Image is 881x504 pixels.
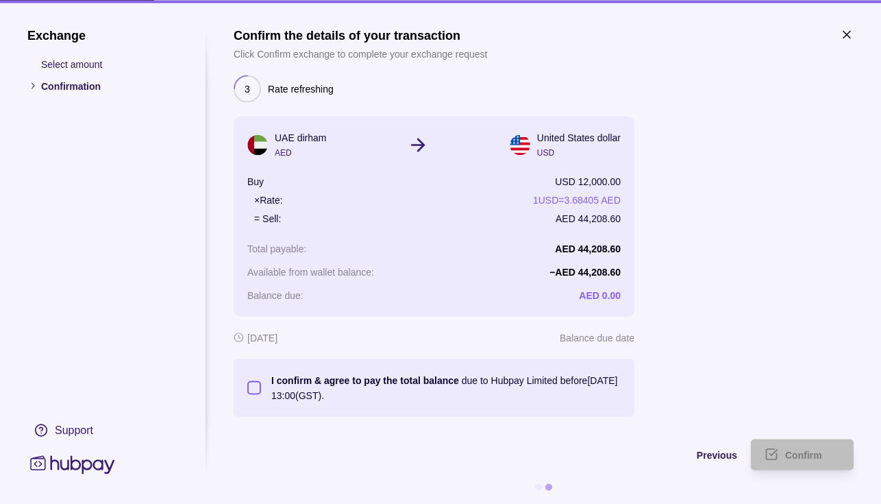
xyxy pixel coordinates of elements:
[41,78,178,93] p: Confirmation
[537,130,621,145] p: United States dollar
[555,243,621,254] p: AED 44,208.60
[247,243,306,254] p: Total payable :
[555,173,621,189] p: USD 12,000.00
[510,134,530,155] img: us
[254,211,281,226] p: = Sell:
[560,330,634,345] p: Balance due date
[579,289,621,300] p: AED 0.00
[41,56,178,71] p: Select amount
[245,81,250,96] p: 3
[234,439,737,470] button: Previous
[275,145,326,160] p: AED
[533,192,621,207] p: 1 USD = 3.68405 AED
[549,266,621,277] p: − AED 44,208.60
[247,289,303,300] p: Balance due :
[55,422,93,437] div: Support
[697,450,737,461] span: Previous
[556,211,621,226] p: AED 44,208.60
[537,145,621,160] p: USD
[247,173,264,189] p: Buy
[27,416,178,444] a: Support
[268,81,334,96] p: Rate refreshing
[247,134,268,155] img: ae
[247,330,277,345] p: [DATE]
[234,46,487,61] p: Click Confirm exchange to complete your exchange request
[271,374,459,385] p: I confirm & agree to pay the total balance
[254,192,283,207] p: × Rate:
[247,266,374,277] p: Available from wallet balance :
[27,27,178,43] h1: Exchange
[271,372,621,403] p: due to Hubpay Limited before [DATE] 13:00 (GST).
[234,27,487,43] h1: Confirm the details of your transaction
[751,439,854,470] button: Confirm
[275,130,326,145] p: UAE dirham
[785,450,822,461] span: Confirm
